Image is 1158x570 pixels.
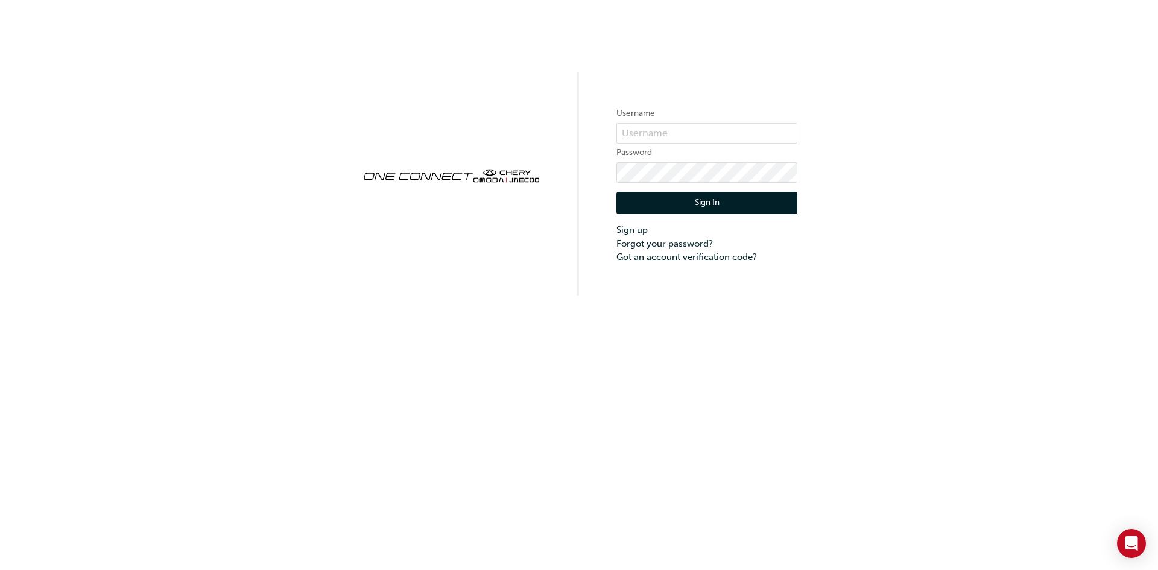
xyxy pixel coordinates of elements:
input: Username [616,123,797,144]
img: oneconnect [361,159,542,191]
a: Forgot your password? [616,237,797,251]
label: Password [616,145,797,160]
a: Got an account verification code? [616,250,797,264]
button: Sign In [616,192,797,215]
label: Username [616,106,797,121]
a: Sign up [616,223,797,237]
div: Open Intercom Messenger [1117,529,1146,558]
